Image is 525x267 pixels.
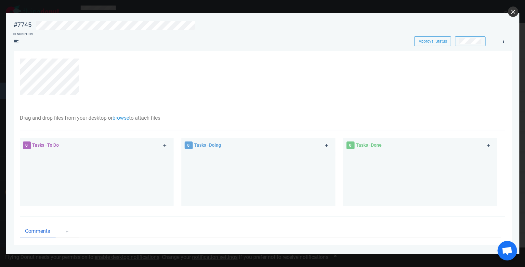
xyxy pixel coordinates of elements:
span: Comments [25,227,50,235]
span: Tasks - Done [356,142,382,148]
span: 0 [347,141,355,149]
div: Open chat [498,241,517,260]
button: Approval Status [414,36,451,46]
a: browse [113,115,129,121]
div: #7745 [14,21,32,29]
span: Tasks - Doing [194,142,221,148]
span: to attach files [129,115,161,121]
span: Drag and drop files from your desktop or [20,115,113,121]
div: Description [14,32,33,37]
button: close [508,7,518,17]
span: 0 [185,141,193,149]
span: Tasks - To Do [33,142,59,148]
span: 0 [23,141,31,149]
